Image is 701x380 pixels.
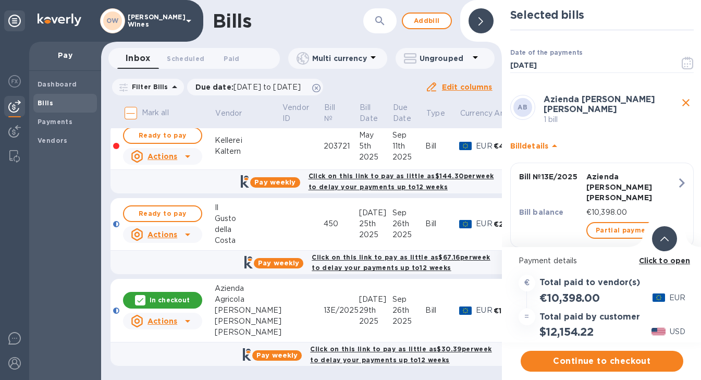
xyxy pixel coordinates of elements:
div: [PERSON_NAME] [215,305,282,316]
p: €10,398.00 [586,207,677,218]
b: Vendors [38,137,68,144]
div: Due date:[DATE] to [DATE] [187,79,324,95]
p: Payment details [519,255,685,266]
h1: Bills [213,10,251,32]
div: 26th [392,305,426,316]
h3: Total paid by customer [539,312,640,322]
b: AB [518,103,527,111]
button: Continue to checkout [521,351,683,372]
div: della [215,224,282,235]
div: 2025 [392,229,426,240]
div: €22,982.40 [494,219,539,229]
button: Ready to pay [123,127,202,144]
p: Amount [494,108,523,119]
p: 1 bill [544,114,678,125]
div: 13E/2025 [324,305,359,316]
span: Continue to checkout [529,355,675,367]
p: Due date : [195,82,306,92]
div: 450 [324,218,359,229]
p: EUR [669,292,685,303]
div: Billdetails [510,129,694,163]
u: Actions [147,317,177,325]
button: close [678,95,694,111]
p: Bill Date [360,102,378,124]
div: 2025 [392,316,426,327]
div: €49,378.82 [494,141,539,151]
p: Vendor ID [282,102,309,124]
p: Filter Bills [128,82,168,91]
div: 2025 [359,316,392,327]
p: Multi currency [312,53,367,64]
button: Bill №13E/2025Azienda [PERSON_NAME] [PERSON_NAME]Bill balance€10,398.00Partial payment [510,163,694,248]
h3: Total paid to vendor(s) [539,278,640,288]
div: = [519,309,535,325]
div: 5th [359,141,392,152]
strong: € [524,278,530,287]
div: Costa [215,235,282,246]
span: Currency [460,108,493,119]
u: Actions [147,152,177,161]
span: Due Date [393,102,425,124]
div: 2025 [359,229,392,240]
span: Type [426,108,459,119]
span: Add bill [411,15,442,27]
span: Bill № [324,102,358,124]
div: 203721 [324,141,359,152]
div: Gusto [215,213,282,224]
div: Kellerei [215,135,282,146]
img: Logo [38,14,81,26]
div: Kaltern [215,146,282,157]
b: Pay weekly [256,351,298,359]
b: Dashboard [38,80,77,88]
p: EUR [476,141,493,152]
p: Type [426,108,445,119]
span: Paid [224,53,239,64]
div: [DATE] [359,207,392,218]
p: Bill balance [519,207,582,217]
div: Sep [392,294,426,305]
p: Pay [38,50,93,60]
div: Bill [425,141,459,152]
div: Bill [425,218,459,229]
span: Vendor ID [282,102,323,124]
p: Mark all [142,107,169,118]
div: €10,398.00 [494,305,539,316]
button: Partial payment [586,222,662,239]
span: Scheduled [167,53,204,64]
p: Due Date [393,102,411,124]
p: EUR [476,305,493,316]
b: Bills [38,99,53,107]
p: Bill № 13E/2025 [519,171,582,182]
p: USD [670,326,685,337]
b: Click to open [639,256,691,265]
img: USD [651,328,666,335]
b: Bill details [510,142,548,150]
u: Actions [147,230,177,239]
span: Ready to pay [132,129,193,142]
span: Inbox [126,51,150,66]
div: Il [215,202,282,213]
b: Click on this link to pay as little as $67.16 per week to delay your payments up to 12 weeks [312,253,490,272]
b: Click on this link to pay as little as $30.39 per week to delay your payments up to 12 weeks [310,345,491,364]
span: Bill Date [360,102,391,124]
p: Azienda [PERSON_NAME] [PERSON_NAME] [586,171,677,203]
span: Ready to pay [132,207,193,220]
div: [PERSON_NAME] [215,316,282,327]
b: Click on this link to pay as little as $144.30 per week to delay your payments up to 12 weeks [309,172,494,191]
div: 2025 [392,152,426,163]
p: In checkout [150,296,190,304]
p: EUR [476,218,493,229]
div: Azienda [215,283,282,294]
div: May [359,130,392,141]
div: Agricola [215,294,282,305]
div: [DATE] [359,294,392,305]
h2: $12,154.22 [539,325,594,338]
div: Sep [392,130,426,141]
div: 26th [392,218,426,229]
span: Vendor [215,108,255,119]
b: OW [106,17,119,24]
button: Ready to pay [123,205,202,222]
h2: €10,398.00 [539,291,600,304]
p: Bill № [324,102,345,124]
p: Ungrouped [420,53,469,64]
